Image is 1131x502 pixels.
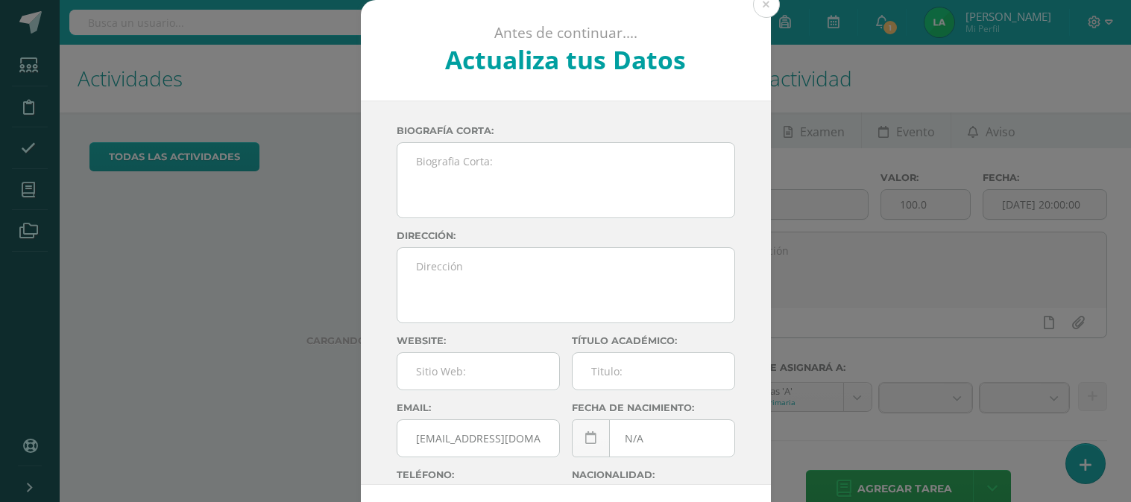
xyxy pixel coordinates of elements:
[397,125,735,136] label: Biografía corta:
[397,420,559,457] input: Correo Electronico:
[397,353,559,390] input: Sitio Web:
[573,353,734,390] input: Titulo:
[573,420,734,457] input: Fecha de Nacimiento:
[572,402,735,413] label: Fecha de nacimiento:
[400,24,731,42] p: Antes de continuar....
[397,469,560,480] label: Teléfono:
[400,42,731,77] h2: Actualiza tus Datos
[397,335,560,346] label: Website:
[397,402,560,413] label: Email:
[572,335,735,346] label: Título académico:
[397,230,735,241] label: Dirección:
[572,469,735,480] label: Nacionalidad:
